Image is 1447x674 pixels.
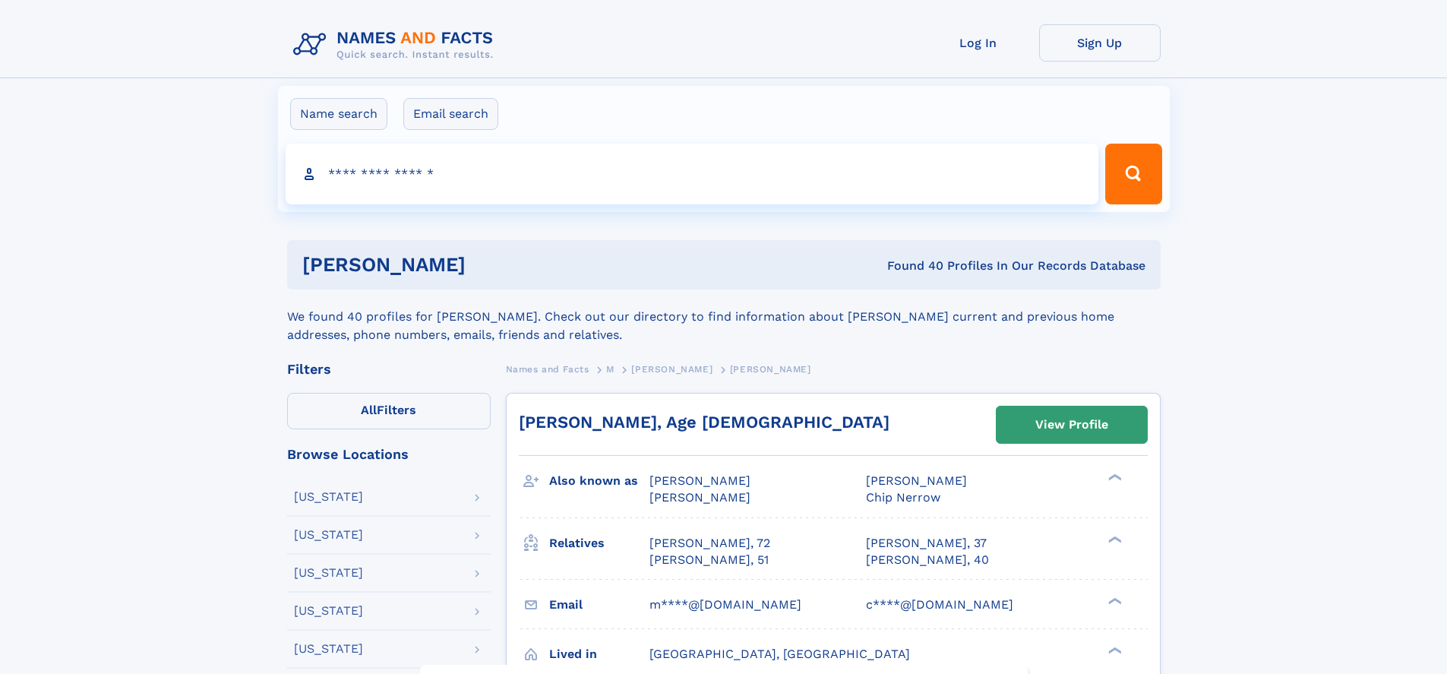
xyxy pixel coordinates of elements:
[287,290,1161,344] div: We found 40 profiles for [PERSON_NAME]. Check out our directory to find information about [PERSON...
[287,24,506,65] img: Logo Names and Facts
[606,359,615,378] a: M
[866,490,940,505] span: Chip Nerrow
[506,359,589,378] a: Names and Facts
[649,552,769,568] a: [PERSON_NAME], 51
[361,403,377,417] span: All
[866,552,989,568] a: [PERSON_NAME], 40
[302,255,677,274] h1: [PERSON_NAME]
[549,592,649,618] h3: Email
[287,362,491,376] div: Filters
[294,643,363,655] div: [US_STATE]
[649,535,770,552] a: [PERSON_NAME], 72
[294,605,363,617] div: [US_STATE]
[1104,645,1123,655] div: ❯
[294,529,363,541] div: [US_STATE]
[676,258,1145,274] div: Found 40 Profiles In Our Records Database
[1039,24,1161,62] a: Sign Up
[290,98,387,130] label: Name search
[549,641,649,667] h3: Lived in
[519,413,889,432] a: [PERSON_NAME], Age [DEMOGRAPHIC_DATA]
[866,473,967,488] span: [PERSON_NAME]
[649,490,750,505] span: [PERSON_NAME]
[918,24,1039,62] a: Log In
[1035,407,1108,442] div: View Profile
[631,364,712,375] span: [PERSON_NAME]
[649,473,750,488] span: [PERSON_NAME]
[606,364,615,375] span: M
[649,647,910,661] span: [GEOGRAPHIC_DATA], [GEOGRAPHIC_DATA]
[294,567,363,579] div: [US_STATE]
[287,448,491,461] div: Browse Locations
[866,535,987,552] a: [PERSON_NAME], 37
[1104,473,1123,483] div: ❯
[730,364,811,375] span: [PERSON_NAME]
[1105,144,1161,204] button: Search Button
[549,468,649,494] h3: Also known as
[294,491,363,503] div: [US_STATE]
[997,407,1147,443] a: View Profile
[1104,534,1123,544] div: ❯
[549,530,649,556] h3: Relatives
[403,98,498,130] label: Email search
[287,393,491,429] label: Filters
[631,359,712,378] a: [PERSON_NAME]
[286,144,1099,204] input: search input
[1104,596,1123,606] div: ❯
